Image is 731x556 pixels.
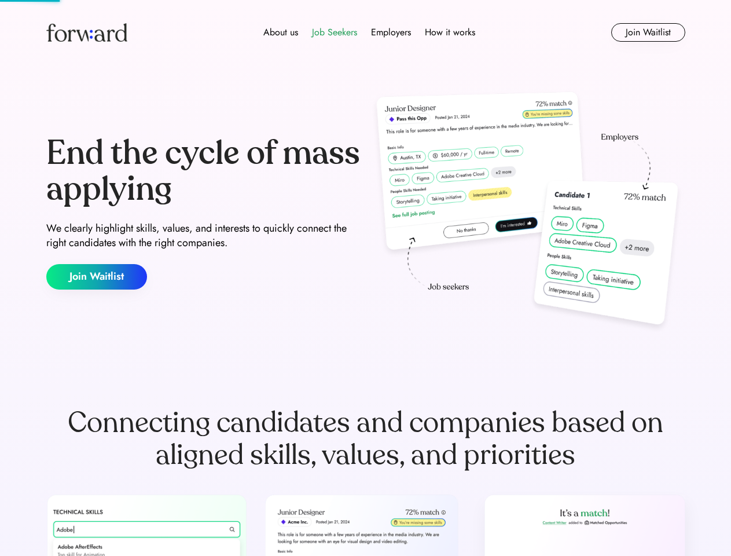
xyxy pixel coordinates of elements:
[312,25,357,39] div: Job Seekers
[46,136,361,207] div: End the cycle of mass applying
[425,25,475,39] div: How it works
[371,25,411,39] div: Employers
[46,221,361,250] div: We clearly highlight skills, values, and interests to quickly connect the right candidates with t...
[46,23,127,42] img: Forward logo
[611,23,685,42] button: Join Waitlist
[263,25,298,39] div: About us
[46,407,685,471] div: Connecting candidates and companies based on aligned skills, values, and priorities
[46,264,147,290] button: Join Waitlist
[370,88,685,337] img: hero-image.png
